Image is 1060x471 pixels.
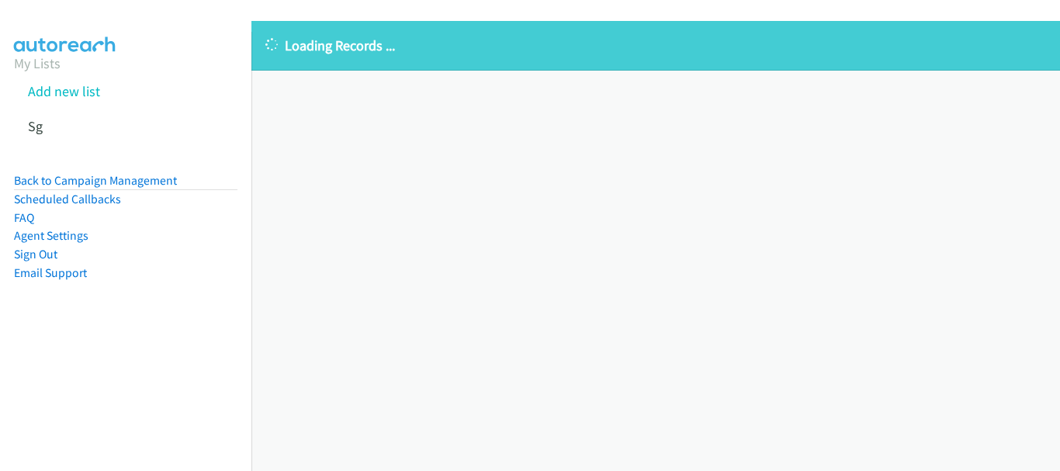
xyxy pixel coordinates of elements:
[28,117,43,135] a: Sg
[28,82,100,100] a: Add new list
[14,265,87,280] a: Email Support
[14,210,34,225] a: FAQ
[14,247,57,261] a: Sign Out
[14,228,88,243] a: Agent Settings
[14,173,177,188] a: Back to Campaign Management
[14,192,121,206] a: Scheduled Callbacks
[14,54,61,72] a: My Lists
[265,35,1046,56] p: Loading Records ...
